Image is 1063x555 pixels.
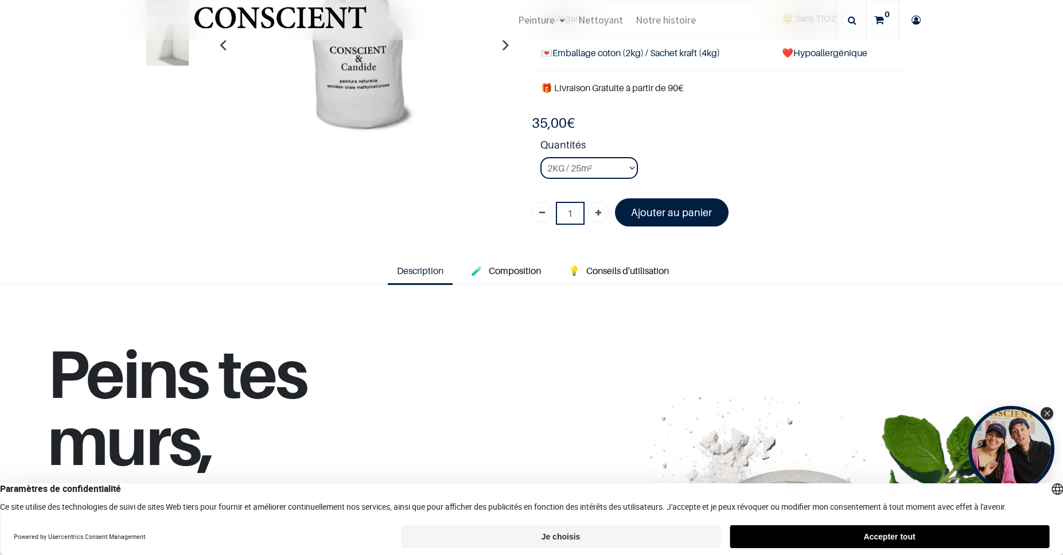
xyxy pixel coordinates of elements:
[968,406,1054,492] div: Open Tolstoy
[471,265,482,276] span: 🧪
[541,82,683,93] font: 🎁 Livraison Gratuite à partir de 90€
[578,13,623,26] span: Nettoyant
[569,265,580,276] span: 💡
[968,406,1054,492] div: Open Tolstoy widget
[636,13,696,26] span: Notre histoire
[532,36,773,71] td: Emballage coton (2kg) / Sachet kraft (4kg)
[631,206,712,218] font: Ajouter au panier
[588,202,609,222] a: Ajouter
[540,137,908,157] strong: Quantités
[489,265,541,276] span: Composition
[882,9,893,20] sup: 0
[47,339,476,488] h1: Peins tes murs,
[615,198,729,226] a: Ajouter au panier
[1041,407,1053,420] div: Close Tolstoy widget
[773,36,908,71] td: ❤️Hypoallergénique
[532,115,567,131] span: 35,00
[146,24,189,66] img: Product image
[541,47,552,58] span: 💌
[397,265,443,276] span: Description
[532,115,575,131] b: €
[518,13,555,26] span: Peinture
[586,265,669,276] span: Conseils d'utilisation
[532,202,552,222] a: Supprimer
